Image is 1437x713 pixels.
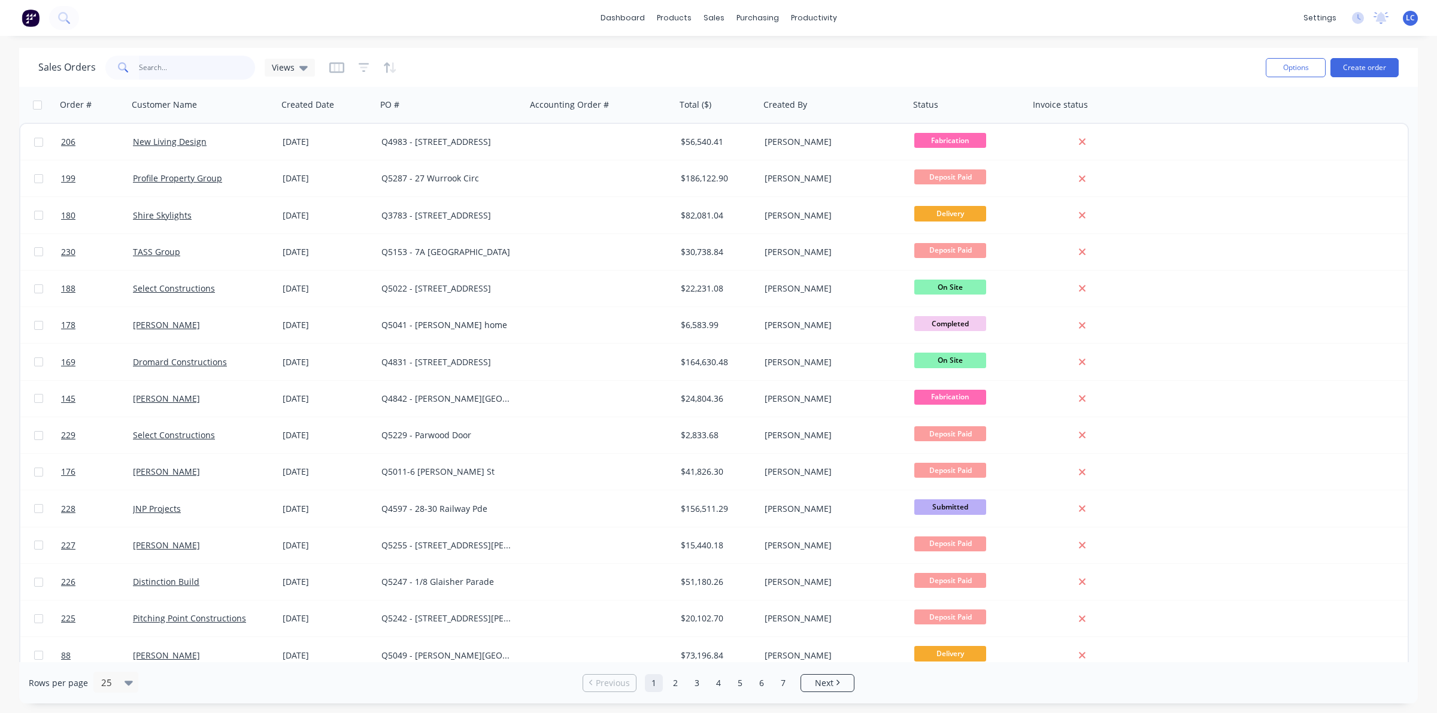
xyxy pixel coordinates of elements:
div: [PERSON_NAME] [765,319,898,331]
div: [DATE] [283,612,372,624]
div: Q5011-6 [PERSON_NAME] St [381,466,514,478]
span: 180 [61,210,75,222]
a: [PERSON_NAME] [133,319,200,330]
div: [PERSON_NAME] [765,429,898,441]
a: Distinction Build [133,576,199,587]
span: 188 [61,283,75,295]
a: 230 [61,234,133,270]
div: [PERSON_NAME] [765,393,898,405]
a: 188 [61,271,133,307]
div: $186,122.90 [681,172,751,184]
div: [DATE] [283,393,372,405]
span: 227 [61,539,75,551]
div: Q4597 - 28-30 Railway Pde [381,503,514,515]
div: $51,180.26 [681,576,751,588]
div: Q5041 - [PERSON_NAME] home [381,319,514,331]
div: Q4983 - [STREET_ADDRESS] [381,136,514,148]
div: $15,440.18 [681,539,751,551]
div: Q5242 - [STREET_ADDRESS][PERSON_NAME] [381,612,514,624]
a: Pitching Point Constructions [133,612,246,624]
div: [PERSON_NAME] [765,283,898,295]
div: settings [1297,9,1342,27]
span: Delivery [914,206,986,221]
div: Q5229 - Parwood Door [381,429,514,441]
a: TASS Group [133,246,180,257]
a: [PERSON_NAME] [133,539,200,551]
div: [PERSON_NAME] [765,356,898,368]
div: $6,583.99 [681,319,751,331]
span: 206 [61,136,75,148]
a: Page 2 [666,674,684,692]
div: Q5153 - 7A [GEOGRAPHIC_DATA] [381,246,514,258]
div: $22,231.08 [681,283,751,295]
div: Q5247 - 1/8 Glaisher Parade [381,576,514,588]
a: [PERSON_NAME] [133,393,200,404]
div: [DATE] [283,210,372,222]
div: Q5022 - [STREET_ADDRESS] [381,283,514,295]
a: Next page [801,677,854,689]
div: [DATE] [283,503,372,515]
div: [DATE] [283,576,372,588]
a: Shire Skylights [133,210,192,221]
span: 88 [61,650,71,662]
div: PO # [380,99,399,111]
span: Deposit Paid [914,463,986,478]
div: Invoice status [1033,99,1088,111]
a: Select Constructions [133,283,215,294]
a: 169 [61,344,133,380]
div: [DATE] [283,356,372,368]
span: Deposit Paid [914,243,986,258]
span: Previous [596,677,630,689]
div: [DATE] [283,246,372,258]
div: products [651,9,698,27]
span: Submitted [914,499,986,514]
a: JNP Projects [133,503,181,514]
div: [DATE] [283,539,372,551]
div: Q4831 - [STREET_ADDRESS] [381,356,514,368]
span: Views [272,61,295,74]
a: dashboard [595,9,651,27]
a: 88 [61,638,133,673]
img: Factory [22,9,40,27]
span: Deposit Paid [914,536,986,551]
div: sales [698,9,730,27]
div: [DATE] [283,466,372,478]
a: Profile Property Group [133,172,222,184]
div: [DATE] [283,283,372,295]
a: Page 6 [753,674,771,692]
div: [PERSON_NAME] [765,612,898,624]
div: Order # [60,99,92,111]
a: 206 [61,124,133,160]
ul: Pagination [578,674,859,692]
div: Q5287 - 27 Wurrook Circ [381,172,514,184]
div: $82,081.04 [681,210,751,222]
div: Created By [763,99,807,111]
div: Q5255 - [STREET_ADDRESS][PERSON_NAME] [381,539,514,551]
span: On Site [914,280,986,295]
a: 229 [61,417,133,453]
a: 176 [61,454,133,490]
span: 229 [61,429,75,441]
span: 169 [61,356,75,368]
a: 225 [61,600,133,636]
div: [PERSON_NAME] [765,576,898,588]
button: Create order [1330,58,1399,77]
span: 199 [61,172,75,184]
div: $30,738.84 [681,246,751,258]
div: purchasing [730,9,785,27]
span: Fabrication [914,133,986,148]
a: Page 7 [774,674,792,692]
div: $56,540.41 [681,136,751,148]
a: 180 [61,198,133,233]
div: [PERSON_NAME] [765,466,898,478]
div: [PERSON_NAME] [765,136,898,148]
h1: Sales Orders [38,62,96,73]
span: 230 [61,246,75,258]
div: $24,804.36 [681,393,751,405]
span: 145 [61,393,75,405]
div: [DATE] [283,136,372,148]
div: [DATE] [283,429,372,441]
span: Delivery [914,646,986,661]
span: 225 [61,612,75,624]
span: Next [815,677,833,689]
